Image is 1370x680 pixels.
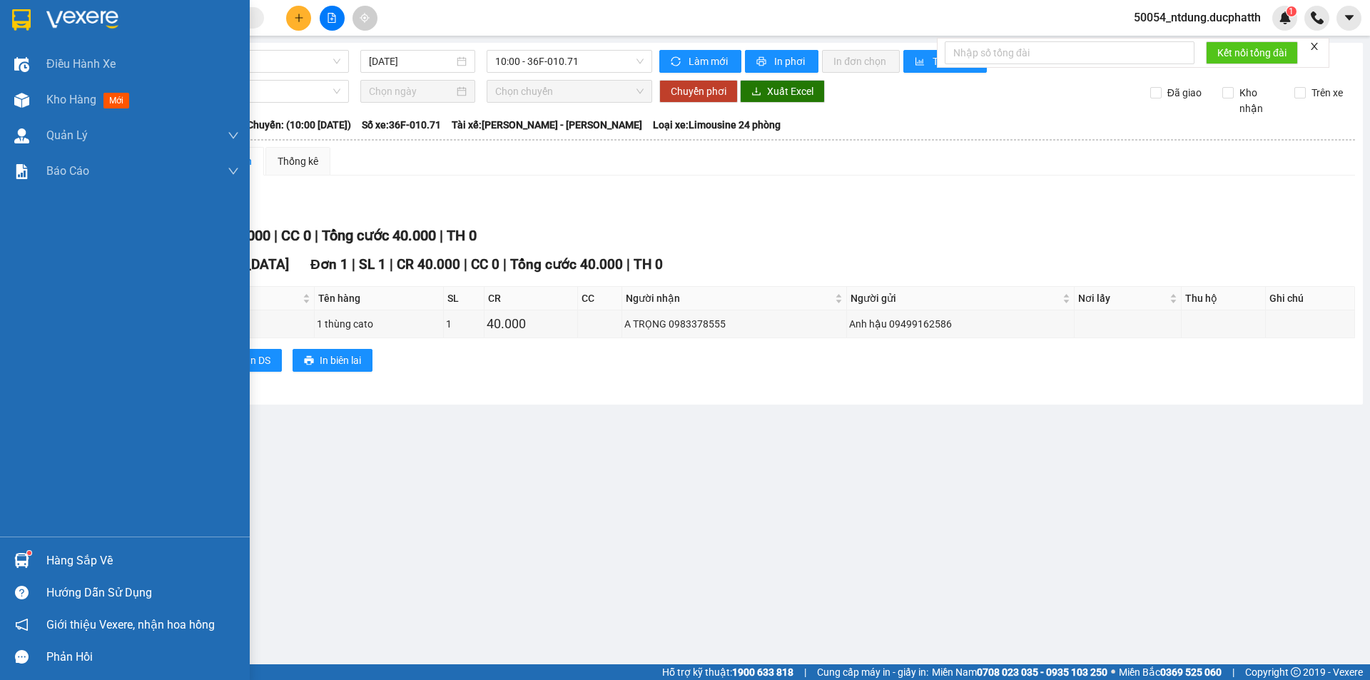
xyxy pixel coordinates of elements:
[626,290,832,306] span: Người nhận
[46,55,116,73] span: Điều hành xe
[446,316,482,332] div: 1
[804,664,806,680] span: |
[915,56,927,68] span: bar-chart
[14,93,29,108] img: warehouse-icon
[634,256,663,273] span: TH 0
[320,352,361,368] span: In biên lai
[315,287,445,310] th: Tên hàng
[1182,287,1266,310] th: Thu hộ
[304,355,314,367] span: printer
[1160,666,1222,678] strong: 0369 525 060
[745,50,818,73] button: printerIn phơi
[495,81,644,102] span: Chọn chuyến
[228,130,239,141] span: down
[671,56,683,68] span: sync
[103,93,129,108] span: mới
[740,80,825,103] button: downloadXuất Excel
[1217,45,1287,61] span: Kết nối tổng đài
[278,153,318,169] div: Thống kê
[444,287,484,310] th: SL
[903,50,987,73] button: bar-chartThống kê
[293,349,372,372] button: printerIn biên lai
[317,316,442,332] div: 1 thùng cato
[46,582,239,604] div: Hướng dẫn sử dụng
[281,227,311,244] span: CC 0
[510,256,623,273] span: Tổng cước 40.000
[440,227,443,244] span: |
[1234,85,1284,116] span: Kho nhận
[352,6,377,31] button: aim
[220,349,282,372] button: printerIn DS
[46,616,215,634] span: Giới thiệu Vexere, nhận hoa hồng
[15,650,29,664] span: message
[1266,287,1355,310] th: Ghi chú
[1232,664,1234,680] span: |
[662,664,793,680] span: Hỗ trợ kỹ thuật:
[14,164,29,179] img: solution-icon
[767,83,813,99] span: Xuất Excel
[46,126,88,144] span: Quản Lý
[369,54,454,69] input: 13/10/2025
[1306,85,1349,101] span: Trên xe
[817,664,928,680] span: Cung cấp máy in - giấy in:
[851,290,1060,306] span: Người gửi
[1111,669,1115,675] span: ⚪️
[945,41,1194,64] input: Nhập số tổng đài
[327,13,337,23] span: file-add
[14,128,29,143] img: warehouse-icon
[464,256,467,273] span: |
[14,57,29,72] img: warehouse-icon
[849,316,1072,332] div: Anh hậu 09499162586
[495,51,644,72] span: 10:00 - 36F-010.71
[578,287,621,310] th: CC
[315,227,318,244] span: |
[471,256,499,273] span: CC 0
[352,256,355,273] span: |
[626,256,630,273] span: |
[397,256,460,273] span: CR 40.000
[653,117,781,133] span: Loại xe: Limousine 24 phòng
[274,227,278,244] span: |
[322,227,436,244] span: Tổng cước 40.000
[1343,11,1356,24] span: caret-down
[46,162,89,180] span: Báo cáo
[1162,85,1207,101] span: Đã giao
[1119,664,1222,680] span: Miền Bắc
[1122,9,1272,26] span: 50054_ntdung.ducphatth
[774,54,807,69] span: In phơi
[46,93,96,106] span: Kho hàng
[310,256,348,273] span: Đơn 1
[1311,11,1324,24] img: phone-icon
[360,13,370,23] span: aim
[320,6,345,31] button: file-add
[248,352,270,368] span: In DS
[659,80,738,103] button: Chuyển phơi
[390,256,393,273] span: |
[369,83,454,99] input: Chọn ngày
[46,646,239,668] div: Phản hồi
[1336,6,1361,31] button: caret-down
[756,56,768,68] span: printer
[447,227,477,244] span: TH 0
[732,666,793,678] strong: 1900 633 818
[15,586,29,599] span: question-circle
[228,166,239,177] span: down
[484,287,578,310] th: CR
[659,50,741,73] button: syncLàm mới
[751,86,761,98] span: download
[487,314,575,334] div: 40.000
[1287,6,1297,16] sup: 1
[977,666,1107,678] strong: 0708 023 035 - 0935 103 250
[15,618,29,631] span: notification
[932,664,1107,680] span: Miền Nam
[14,553,29,568] img: warehouse-icon
[359,256,386,273] span: SL 1
[1291,667,1301,677] span: copyright
[1309,41,1319,51] span: close
[1078,290,1167,306] span: Nơi lấy
[452,117,642,133] span: Tài xế: [PERSON_NAME] - [PERSON_NAME]
[27,551,31,555] sup: 1
[12,9,31,31] img: logo-vxr
[286,6,311,31] button: plus
[294,13,304,23] span: plus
